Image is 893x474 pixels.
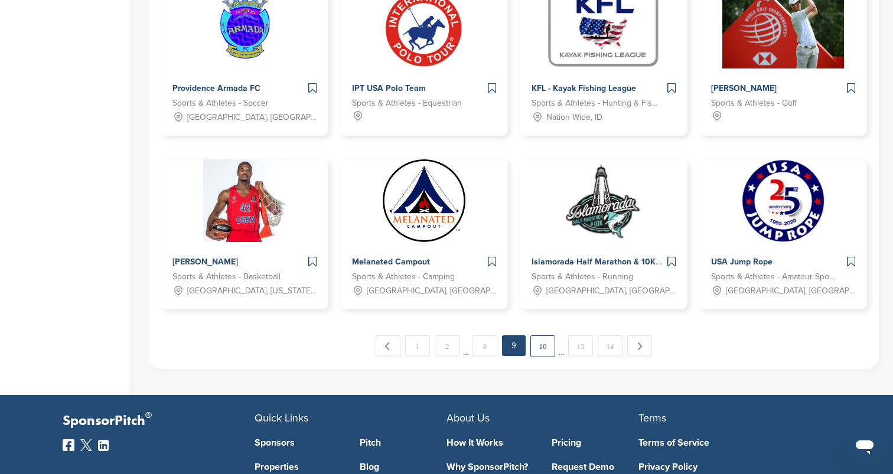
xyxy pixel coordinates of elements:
[846,427,884,465] iframe: Button to launch messaging window
[145,408,152,423] span: ®
[472,335,497,357] a: 8
[552,462,639,472] a: Request Demo
[367,285,496,298] span: [GEOGRAPHIC_DATA], [GEOGRAPHIC_DATA]
[546,111,602,124] span: Nation Wide, ID
[360,438,447,447] a: Pitch
[255,438,342,447] a: Sponsors
[80,439,92,451] img: Twitter
[446,462,534,472] a: Why SponsorPitch?
[627,335,652,357] a: Next →
[598,335,623,357] a: 14
[638,462,813,472] a: Privacy Policy
[203,159,286,242] img: Sponsorpitch & Kyle Hines
[711,83,777,93] span: [PERSON_NAME]
[172,83,260,93] span: Providence Armada FC
[446,438,534,447] a: How It Works
[405,335,430,357] a: 1
[532,257,656,267] span: Islamorada Half Marathon & 10K
[255,462,342,472] a: Properties
[742,159,824,242] img: Sponsorpitch & USA Jump Rope
[546,285,676,298] span: [GEOGRAPHIC_DATA], [GEOGRAPHIC_DATA], [GEOGRAPHIC_DATA], [GEOGRAPHIC_DATA], [GEOGRAPHIC_DATA], [G...
[502,335,526,356] em: 9
[711,257,773,267] span: USA Jump Rope
[711,270,837,283] span: Sports & Athletes - Amateur Sports Leagues
[532,97,658,110] span: Sports & Athletes - Hunting & Fishing
[568,335,593,357] a: 13
[530,335,555,357] a: 10
[352,97,462,110] span: Sports & Athletes - Equestrian
[161,159,328,309] a: Sponsorpitch & Kyle Hines [PERSON_NAME] Sports & Athletes - Basketball [GEOGRAPHIC_DATA], [US_STA...
[532,83,636,93] span: KFL - Kayak Fishing League
[638,438,813,447] a: Terms of Service
[699,159,867,309] a: Sponsorpitch & USA Jump Rope USA Jump Rope Sports & Athletes - Amateur Sports Leagues [GEOGRAPHIC...
[383,159,465,242] img: Sponsorpitch & Melanated Campout
[63,439,74,451] img: Facebook
[172,257,238,267] span: [PERSON_NAME]
[360,462,447,472] a: Blog
[532,270,633,283] span: Sports & Athletes - Running
[255,411,308,424] span: Quick Links
[187,285,317,298] span: [GEOGRAPHIC_DATA], [US_STATE], [GEOGRAPHIC_DATA]
[557,159,650,242] img: Sponsorpitch & Islamorada Half Marathon & 10K
[520,159,687,309] a: Sponsorpitch & Islamorada Half Marathon & 10K Islamorada Half Marathon & 10K Sports & Athletes - ...
[187,111,317,124] span: [GEOGRAPHIC_DATA], [GEOGRAPHIC_DATA]
[63,413,255,430] p: SponsorPitch
[352,270,455,283] span: Sports & Athletes - Camping
[435,335,459,357] a: 2
[352,83,426,93] span: IPT USA Polo Team
[352,257,430,267] span: Melanated Campout
[559,335,565,357] span: …
[446,411,490,424] span: About Us
[376,335,400,357] a: ← Previous
[463,335,469,357] span: …
[552,438,639,447] a: Pricing
[172,97,269,110] span: Sports & Athletes - Soccer
[711,97,797,110] span: Sports & Athletes - Golf
[340,159,508,309] a: Sponsorpitch & Melanated Campout Melanated Campout Sports & Athletes - Camping [GEOGRAPHIC_DATA],...
[726,285,855,298] span: [GEOGRAPHIC_DATA], [GEOGRAPHIC_DATA]
[172,270,281,283] span: Sports & Athletes - Basketball
[638,411,666,424] span: Terms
